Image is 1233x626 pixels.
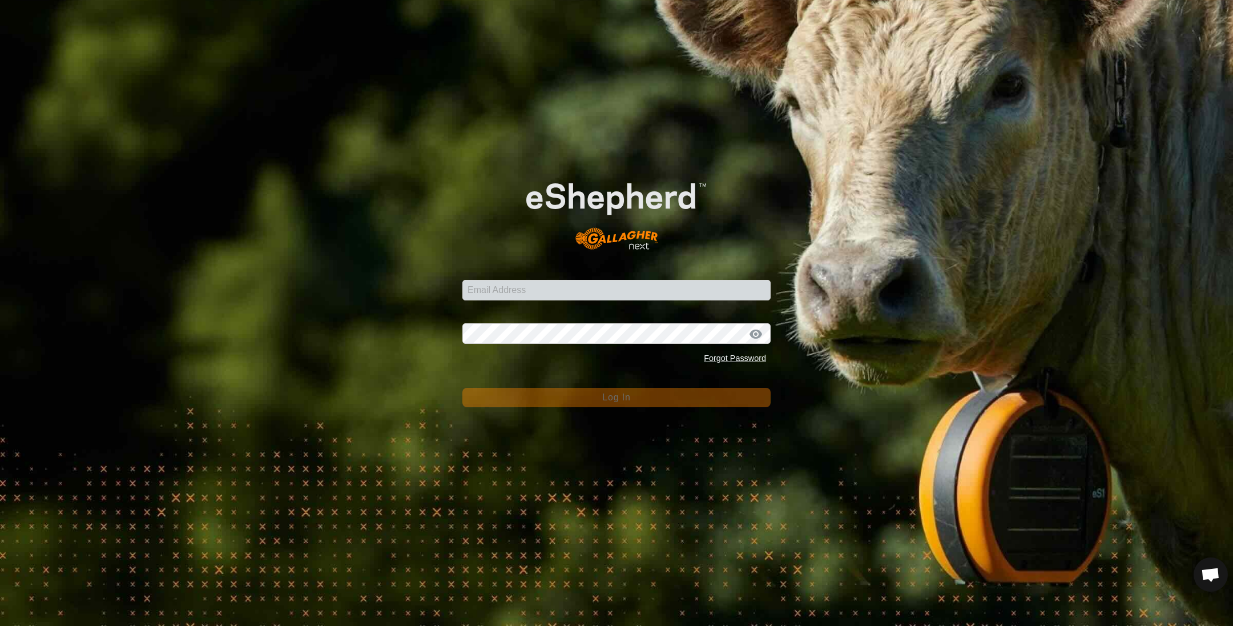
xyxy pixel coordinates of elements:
div: Open chat [1194,557,1228,592]
span: Log In [602,392,630,402]
a: Forgot Password [704,354,766,363]
img: E-shepherd Logo [493,157,740,262]
input: Email Address [462,280,771,300]
button: Log In [462,388,771,407]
